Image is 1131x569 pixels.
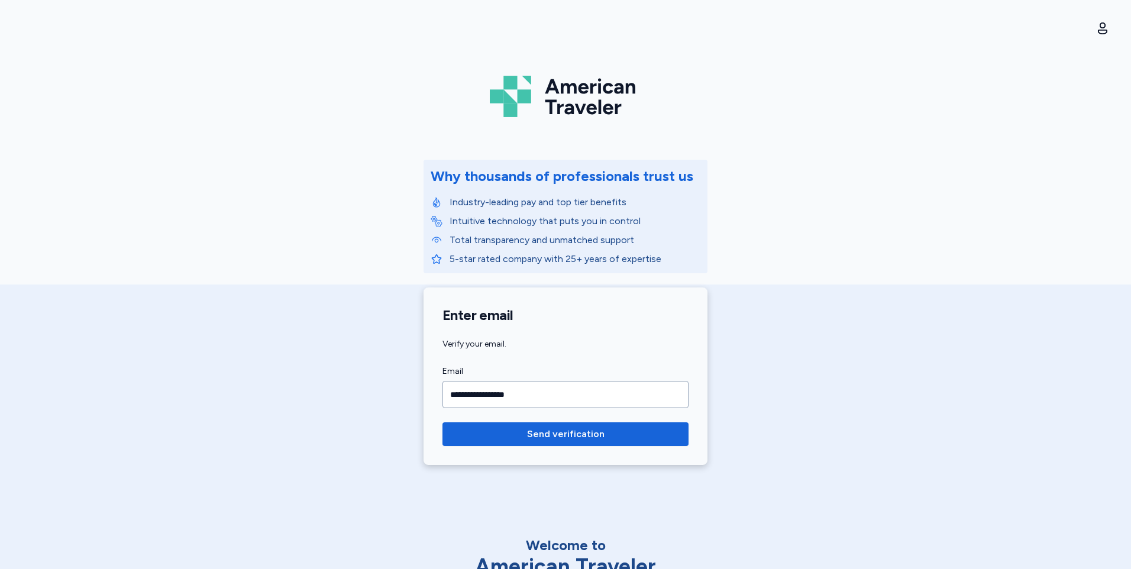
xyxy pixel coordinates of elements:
h1: Enter email [442,306,689,324]
label: Email [442,364,689,379]
p: Intuitive technology that puts you in control [450,214,700,228]
div: Verify your email. [442,338,689,350]
img: Logo [490,71,641,122]
p: 5-star rated company with 25+ years of expertise [450,252,700,266]
span: Send verification [527,427,605,441]
div: Why thousands of professionals trust us [431,167,693,186]
button: Send verification [442,422,689,446]
p: Total transparency and unmatched support [450,233,700,247]
div: Welcome to [441,536,690,555]
input: Email [442,381,689,408]
p: Industry-leading pay and top tier benefits [450,195,700,209]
